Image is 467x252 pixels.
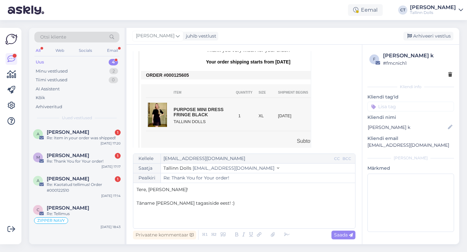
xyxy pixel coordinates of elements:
[106,46,119,55] div: Email
[47,182,121,193] div: Re: Kaotatud tellimus! Order #000122510
[34,46,42,55] div: All
[174,119,206,124] a: TALLINN DOLLS
[37,178,40,183] span: A
[47,153,89,158] span: Madli Tammetalu
[36,77,67,83] div: Tiimi vestlused
[115,130,121,135] div: 1
[367,155,454,161] div: [PERSON_NAME]
[333,156,341,162] div: CC
[410,10,456,15] div: Tallinn Dolls
[373,57,376,62] span: f
[368,124,447,131] input: Lisa nimi
[367,114,454,121] p: Kliendi nimi
[36,155,40,160] span: M
[367,165,454,172] p: Märkmed
[334,232,353,238] span: Saada
[37,219,65,223] span: ZIPPER NAVY
[310,91,350,94] th: PRICE
[47,158,121,164] div: Re: Thank You for Your order!
[47,135,121,141] div: Re: Item in your order was shipped!
[62,115,92,121] span: Uued vestlused
[136,32,174,40] span: [PERSON_NAME]
[137,187,188,192] span: Tere, [PERSON_NAME]!
[5,33,18,45] img: Askly Logo
[236,91,258,94] th: QUANTITY
[47,205,89,211] span: Cerlin Pesti
[278,113,310,119] div: [DATE]
[37,207,40,212] span: C
[115,153,121,159] div: 1
[36,86,60,92] div: AI Assistent
[102,164,121,169] div: [DATE] 17:17
[161,154,333,163] input: Recepient...
[137,200,235,206] span: Täname [PERSON_NAME] tagasiside eest! :)
[258,113,278,119] div: XL
[101,141,121,146] div: [DATE] 17:20
[174,91,236,94] th: ITEM
[383,52,452,60] div: [PERSON_NAME] k
[367,135,454,142] p: Kliendi email
[398,6,407,15] div: CT
[367,142,454,149] p: [EMAIL_ADDRESS][DOMAIN_NAME]
[183,33,216,40] div: juhib vestlust
[193,165,274,171] span: [EMAIL_ADDRESS][DOMAIN_NAME]
[383,60,452,67] div: # fmcnich1
[341,156,353,162] div: BCC
[101,224,121,229] div: [DATE] 18:43
[78,46,93,55] div: Socials
[54,46,66,55] div: Web
[310,110,350,115] div: €40.00
[174,107,223,117] a: PURPOSE MINI DRESS FRINGE BLACK
[367,102,454,111] input: Lisa tag
[367,94,454,100] p: Kliendi tag'id
[163,165,279,172] button: Tallinn Dolls [EMAIL_ADDRESS][DOMAIN_NAME]
[109,77,118,83] div: 0
[36,104,62,110] div: Arhiveeritud
[310,116,350,121] div: # shippable
[410,5,456,10] div: [PERSON_NAME]
[109,68,118,74] div: 2
[141,58,355,65] div: Your order shipping starts from [DATE]
[47,211,121,217] div: Re: Tellimus
[163,165,191,171] span: Tallinn Dolls
[367,84,454,90] div: Kliendi info
[278,91,310,94] th: SHIPMENT BEGINS
[348,4,383,16] div: Eemal
[133,154,161,163] div: Kellele
[109,59,118,65] div: 4
[36,59,44,65] div: Uus
[36,95,45,101] div: Kõik
[37,132,40,136] span: A
[146,138,317,145] td: Subtotal:
[47,176,89,182] span: Anna-Marija Ouertani
[133,173,161,183] div: Pealkiri
[161,173,355,183] input: Write subject here...
[47,129,89,135] span: Annika Pärn
[410,5,463,15] a: [PERSON_NAME]Tallinn Dolls
[133,164,161,173] div: Saatja
[403,32,453,40] div: Arhiveeri vestlus
[115,176,121,182] div: 1
[133,231,196,239] div: Privaatne kommentaar
[40,34,66,40] span: Otsi kliente
[36,68,68,74] div: Minu vestlused
[258,91,278,94] th: SIZE
[146,73,350,78] td: ORDER #000125605
[101,193,121,198] div: [DATE] 17:14
[236,113,243,119] div: 1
